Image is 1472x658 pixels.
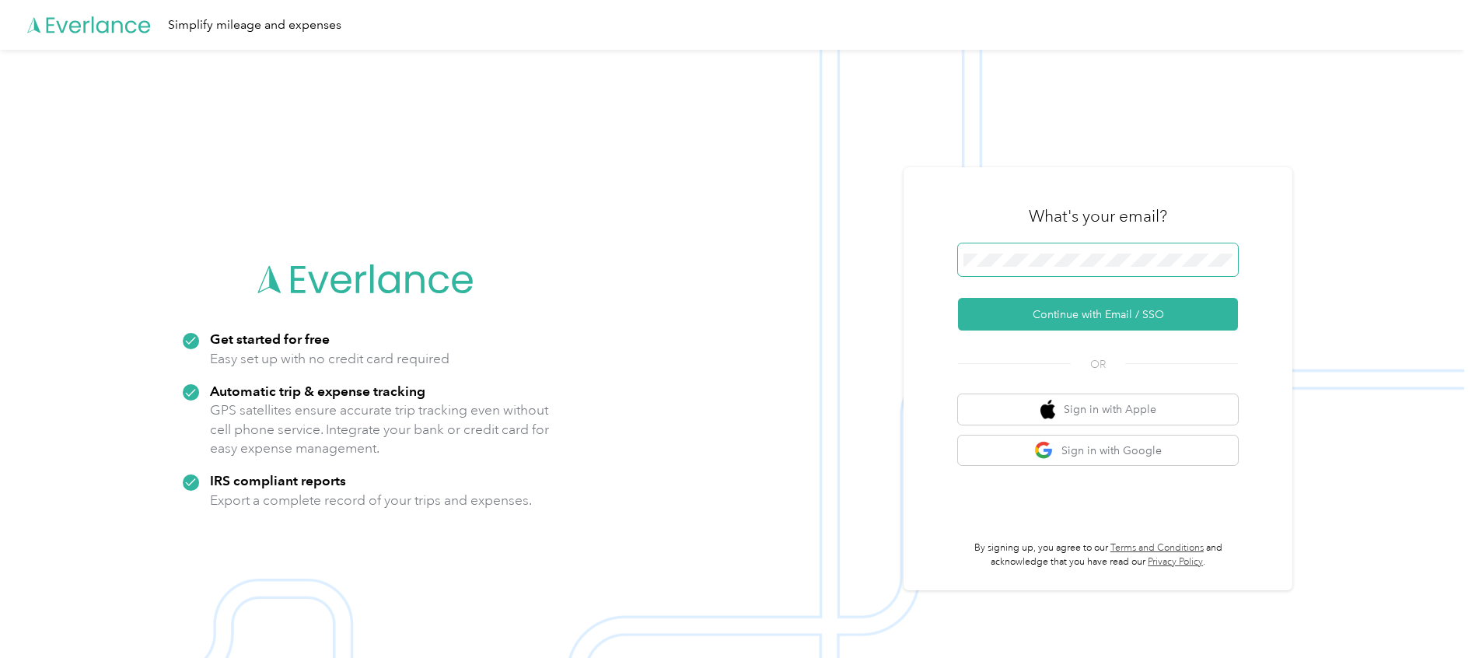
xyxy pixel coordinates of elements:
[958,541,1238,569] p: By signing up, you agree to our and acknowledge that you have read our .
[1029,205,1167,227] h3: What's your email?
[958,436,1238,466] button: google logoSign in with Google
[168,16,341,35] div: Simplify mileage and expenses
[1071,356,1125,373] span: OR
[210,472,346,488] strong: IRS compliant reports
[210,491,532,510] p: Export a complete record of your trips and expenses.
[958,394,1238,425] button: apple logoSign in with Apple
[1040,400,1056,419] img: apple logo
[210,331,330,347] strong: Get started for free
[1110,542,1204,554] a: Terms and Conditions
[210,349,449,369] p: Easy set up with no credit card required
[1034,441,1054,460] img: google logo
[1148,556,1203,568] a: Privacy Policy
[210,401,550,458] p: GPS satellites ensure accurate trip tracking even without cell phone service. Integrate your bank...
[210,383,425,399] strong: Automatic trip & expense tracking
[958,298,1238,331] button: Continue with Email / SSO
